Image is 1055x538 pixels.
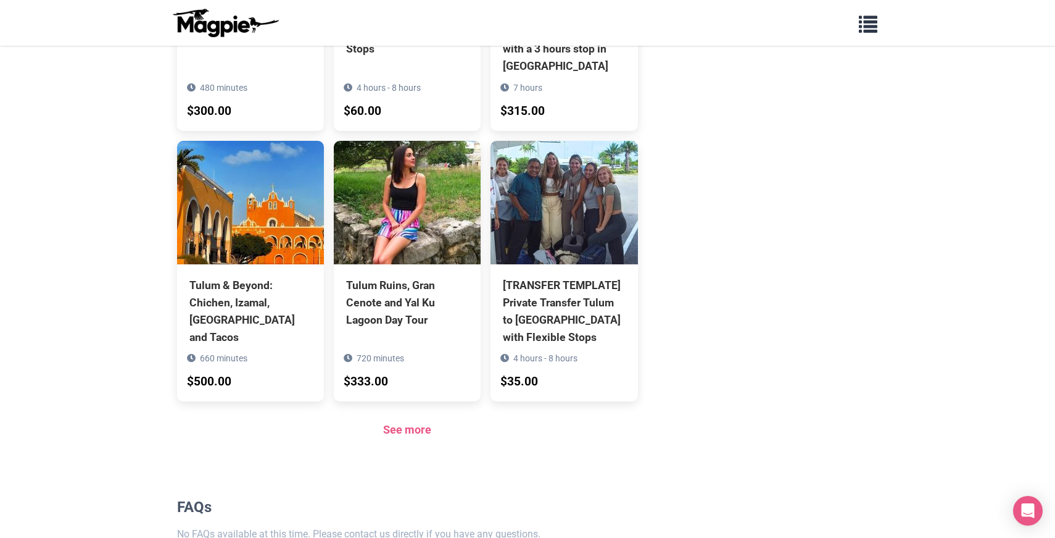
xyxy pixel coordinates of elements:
[490,141,637,402] a: [TRANSFER TEMPLATE] Private Transfer Tulum to [GEOGRAPHIC_DATA] with Flexible Stops 4 hours - 8 h...
[177,141,324,402] a: Tulum & Beyond: Chichen, Izamal, [GEOGRAPHIC_DATA] and Tacos 660 minutes $500.00
[170,8,281,38] img: logo-ab69f6fb50320c5b225c76a69d11143b.png
[357,353,404,363] span: 720 minutes
[357,83,421,93] span: 4 hours - 8 hours
[383,423,431,436] a: See more
[187,102,231,121] div: $300.00
[334,141,481,384] a: Tulum Ruins, Gran Cenote and Yal Ku Lagoon Day Tour 720 minutes $333.00
[490,141,637,264] img: [TRANSFER TEMPLATE] Private Transfer Tulum to Merida with Flexible Stops
[177,141,324,264] img: Tulum & Beyond: Chichen, Izamal, Valladolid and Tacos
[500,372,538,392] div: $35.00
[187,372,231,392] div: $500.00
[344,372,388,392] div: $333.00
[513,83,542,93] span: 7 hours
[200,353,247,363] span: 660 minutes
[1013,496,1043,526] div: Open Intercom Messenger
[513,353,577,363] span: 4 hours - 8 hours
[344,102,381,121] div: $60.00
[200,83,247,93] span: 480 minutes
[503,277,625,347] div: [TRANSFER TEMPLATE] Private Transfer Tulum to [GEOGRAPHIC_DATA] with Flexible Stops
[177,498,638,516] h2: FAQs
[334,141,481,264] img: Tulum Ruins, Gran Cenote and Yal Ku Lagoon Day Tour
[500,102,545,121] div: $315.00
[189,277,312,347] div: Tulum & Beyond: Chichen, Izamal, [GEOGRAPHIC_DATA] and Tacos
[346,277,468,329] div: Tulum Ruins, Gran Cenote and Yal Ku Lagoon Day Tour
